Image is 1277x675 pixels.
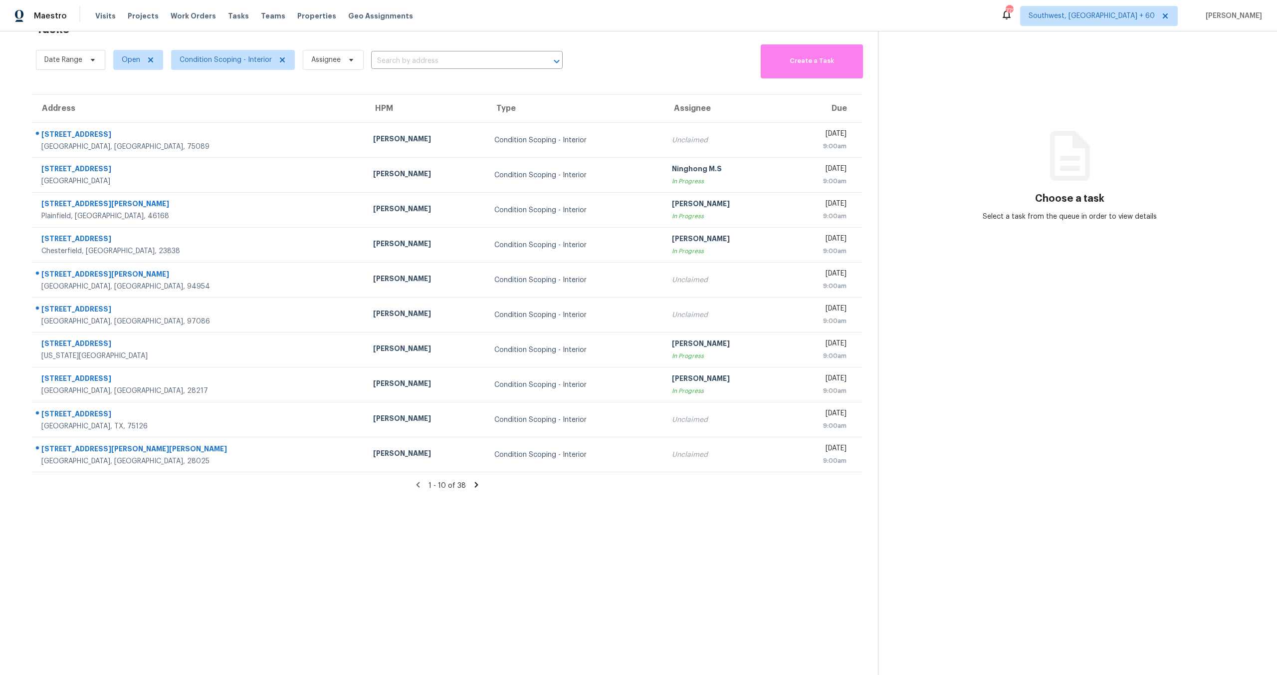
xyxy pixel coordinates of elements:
h3: Choose a task [1035,194,1104,204]
span: Projects [128,11,159,21]
th: Assignee [664,95,785,123]
th: Type [486,95,664,123]
div: [DATE] [793,269,847,281]
div: 9:00am [793,456,847,466]
span: Open [122,55,140,65]
div: [PERSON_NAME] [373,448,478,461]
div: In Progress [672,176,777,186]
div: [STREET_ADDRESS] [41,373,357,386]
div: 9:00am [793,316,847,326]
div: [PERSON_NAME] [373,309,478,321]
span: Date Range [44,55,82,65]
div: [DATE] [793,338,847,351]
div: [PERSON_NAME] [373,274,478,286]
span: Properties [297,11,336,21]
div: [PERSON_NAME] [373,239,478,251]
div: [STREET_ADDRESS][PERSON_NAME] [41,269,357,282]
div: [STREET_ADDRESS] [41,129,357,142]
span: Condition Scoping - Interior [180,55,272,65]
div: [US_STATE][GEOGRAPHIC_DATA] [41,351,357,361]
div: [GEOGRAPHIC_DATA], TX, 75126 [41,421,357,431]
div: In Progress [672,211,777,221]
div: [GEOGRAPHIC_DATA], [GEOGRAPHIC_DATA], 94954 [41,282,357,292]
div: [DATE] [793,199,847,211]
div: 9:00am [793,211,847,221]
input: Search by address [371,53,535,69]
div: Condition Scoping - Interior [494,240,656,250]
div: Select a task from the queue in order to view details [974,212,1166,222]
span: 1 - 10 of 38 [428,482,466,489]
div: [GEOGRAPHIC_DATA] [41,176,357,186]
div: [DATE] [793,373,847,386]
div: [DATE] [793,129,847,141]
div: [GEOGRAPHIC_DATA], [GEOGRAPHIC_DATA], 75089 [41,142,357,152]
div: In Progress [672,246,777,256]
div: [STREET_ADDRESS] [41,338,357,351]
div: Plainfield, [GEOGRAPHIC_DATA], 46168 [41,211,357,221]
div: In Progress [672,386,777,396]
div: [STREET_ADDRESS] [41,164,357,176]
div: Condition Scoping - Interior [494,450,656,460]
div: 9:00am [793,281,847,291]
th: HPM [365,95,486,123]
div: [DATE] [793,408,847,421]
span: Tasks [228,12,249,19]
button: Open [550,54,564,68]
div: [DATE] [793,443,847,456]
span: [PERSON_NAME] [1202,11,1262,21]
span: Assignee [311,55,341,65]
div: 9:00am [793,386,847,396]
div: [STREET_ADDRESS][PERSON_NAME][PERSON_NAME] [41,444,357,456]
div: Condition Scoping - Interior [494,415,656,425]
div: In Progress [672,351,777,361]
div: 9:00am [793,176,847,186]
div: Unclaimed [672,310,777,320]
div: 9:00am [793,421,847,431]
div: [GEOGRAPHIC_DATA], [GEOGRAPHIC_DATA], 97086 [41,317,357,327]
div: 9:00am [793,351,847,361]
div: Condition Scoping - Interior [494,170,656,180]
div: Unclaimed [672,450,777,460]
div: [DATE] [793,234,847,246]
div: [STREET_ADDRESS] [41,234,357,246]
span: Work Orders [171,11,216,21]
div: [PERSON_NAME] [373,169,478,181]
span: Maestro [34,11,67,21]
div: Condition Scoping - Interior [494,310,656,320]
div: [STREET_ADDRESS] [41,304,357,317]
div: [PERSON_NAME] [373,343,478,356]
span: Teams [261,11,285,21]
button: Create a Task [761,44,863,78]
div: 9:00am [793,246,847,256]
div: Unclaimed [672,135,777,145]
span: Create a Task [766,55,858,67]
div: [PERSON_NAME] [672,199,777,211]
div: Unclaimed [672,275,777,285]
h2: Tasks [36,24,69,34]
div: [DATE] [793,164,847,176]
div: Condition Scoping - Interior [494,205,656,215]
div: Condition Scoping - Interior [494,275,656,285]
span: Visits [95,11,116,21]
div: Chesterfield, [GEOGRAPHIC_DATA], 23838 [41,246,357,256]
div: [PERSON_NAME] [672,338,777,351]
div: [GEOGRAPHIC_DATA], [GEOGRAPHIC_DATA], 28025 [41,456,357,466]
div: [STREET_ADDRESS][PERSON_NAME] [41,199,357,211]
div: [PERSON_NAME] [373,204,478,216]
div: [DATE] [793,304,847,316]
div: Condition Scoping - Interior [494,135,656,145]
div: [STREET_ADDRESS] [41,409,357,421]
div: [PERSON_NAME] [373,134,478,146]
div: 772 [1006,6,1013,16]
div: [PERSON_NAME] [672,234,777,246]
div: [GEOGRAPHIC_DATA], [GEOGRAPHIC_DATA], 28217 [41,386,357,396]
div: Ninghong M.S [672,164,777,176]
div: [PERSON_NAME] [373,378,478,391]
div: 9:00am [793,141,847,151]
div: [PERSON_NAME] [373,413,478,426]
div: [PERSON_NAME] [672,373,777,386]
div: Condition Scoping - Interior [494,380,656,390]
span: Geo Assignments [348,11,413,21]
div: Condition Scoping - Interior [494,345,656,355]
th: Due [785,95,862,123]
